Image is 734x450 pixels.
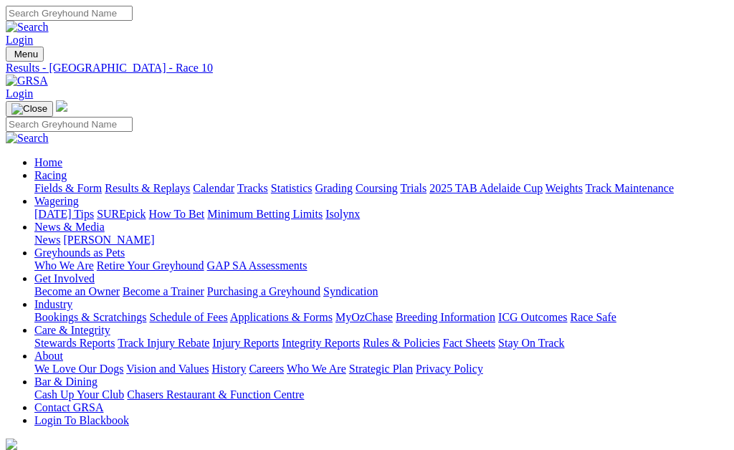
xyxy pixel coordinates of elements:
[498,337,564,349] a: Stay On Track
[323,285,378,297] a: Syndication
[356,182,398,194] a: Coursing
[34,363,728,375] div: About
[34,182,102,194] a: Fields & Form
[34,337,115,349] a: Stewards Reports
[34,156,62,168] a: Home
[34,221,105,233] a: News & Media
[335,311,393,323] a: MyOzChase
[237,182,268,194] a: Tracks
[570,311,616,323] a: Race Safe
[127,388,304,401] a: Chasers Restaurant & Function Centre
[63,234,154,246] a: [PERSON_NAME]
[429,182,543,194] a: 2025 TAB Adelaide Cup
[34,363,123,375] a: We Love Our Dogs
[211,363,246,375] a: History
[34,337,728,350] div: Care & Integrity
[56,100,67,112] img: logo-grsa-white.png
[6,47,44,62] button: Toggle navigation
[207,259,308,272] a: GAP SA Assessments
[126,363,209,375] a: Vision and Values
[34,414,129,426] a: Login To Blackbook
[6,62,728,75] a: Results - [GEOGRAPHIC_DATA] - Race 10
[34,298,72,310] a: Industry
[545,182,583,194] a: Weights
[6,439,17,450] img: logo-grsa-white.png
[6,87,33,100] a: Login
[287,363,346,375] a: Who We Are
[34,388,124,401] a: Cash Up Your Club
[34,182,728,195] div: Racing
[14,49,38,59] span: Menu
[105,182,190,194] a: Results & Replays
[349,363,413,375] a: Strategic Plan
[416,363,483,375] a: Privacy Policy
[6,34,33,46] a: Login
[207,208,323,220] a: Minimum Betting Limits
[586,182,674,194] a: Track Maintenance
[498,311,567,323] a: ICG Outcomes
[271,182,313,194] a: Statistics
[34,259,728,272] div: Greyhounds as Pets
[6,75,48,87] img: GRSA
[34,272,95,284] a: Get Involved
[212,337,279,349] a: Injury Reports
[34,285,728,298] div: Get Involved
[34,259,94,272] a: Who We Are
[97,259,204,272] a: Retire Your Greyhound
[34,350,63,362] a: About
[6,117,133,132] input: Search
[34,311,728,324] div: Industry
[34,388,728,401] div: Bar & Dining
[34,324,110,336] a: Care & Integrity
[118,337,209,349] a: Track Injury Rebate
[207,285,320,297] a: Purchasing a Greyhound
[396,311,495,323] a: Breeding Information
[34,169,67,181] a: Racing
[400,182,426,194] a: Trials
[193,182,234,194] a: Calendar
[34,234,728,246] div: News & Media
[149,311,227,323] a: Schedule of Fees
[315,182,353,194] a: Grading
[6,6,133,21] input: Search
[363,337,440,349] a: Rules & Policies
[230,311,333,323] a: Applications & Forms
[34,285,120,297] a: Become an Owner
[34,234,60,246] a: News
[97,208,146,220] a: SUREpick
[34,195,79,207] a: Wagering
[123,285,204,297] a: Become a Trainer
[34,246,125,259] a: Greyhounds as Pets
[6,21,49,34] img: Search
[6,101,53,117] button: Toggle navigation
[325,208,360,220] a: Isolynx
[149,208,205,220] a: How To Bet
[282,337,360,349] a: Integrity Reports
[34,401,103,413] a: Contact GRSA
[34,208,728,221] div: Wagering
[34,375,97,388] a: Bar & Dining
[6,132,49,145] img: Search
[34,311,146,323] a: Bookings & Scratchings
[249,363,284,375] a: Careers
[11,103,47,115] img: Close
[34,208,94,220] a: [DATE] Tips
[443,337,495,349] a: Fact Sheets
